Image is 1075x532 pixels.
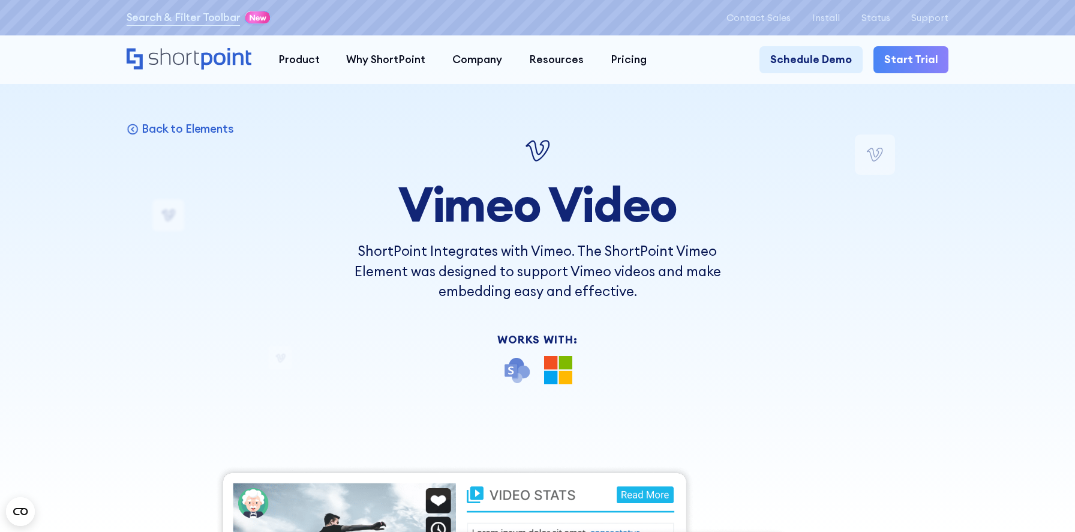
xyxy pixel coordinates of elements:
img: Vimeo Video [521,135,554,167]
button: Open CMP widget [6,497,35,526]
a: Resources [516,46,597,73]
a: Status [861,12,890,23]
a: Support [911,12,948,23]
div: Product [278,52,320,68]
div: Works With: [336,334,739,345]
p: ShortPoint Integrates with Vimeo. The ShortPoint Vimeo Element was designed to support Vimeo vide... [336,241,739,302]
div: Company [452,52,502,68]
a: Why ShortPoint [333,46,439,73]
a: Company [439,46,516,73]
div: Resources [529,52,584,68]
iframe: Chat Widget [1015,474,1075,532]
a: Pricing [597,46,660,73]
a: Home [127,48,251,71]
a: Contact Sales [726,12,791,23]
a: Search & Filter Toolbar [127,10,241,26]
img: Microsoft 365 logo [544,356,572,384]
a: Install [812,12,840,23]
div: Why ShortPoint [346,52,425,68]
h1: Vimeo Video [336,178,739,231]
a: Product [265,46,333,73]
a: Start Trial [873,46,949,73]
img: SharePoint icon [503,356,531,384]
div: Pricing [611,52,647,68]
a: Back to Elements [127,121,234,136]
a: Schedule Demo [759,46,863,73]
p: Back to Elements [142,121,233,136]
